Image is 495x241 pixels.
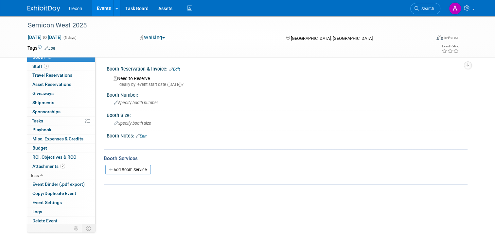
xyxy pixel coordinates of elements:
[42,35,48,40] span: to
[419,6,434,11] span: Search
[27,89,95,98] a: Giveaways
[32,164,65,169] span: Attachments
[107,131,468,139] div: Booth Notes:
[136,134,147,138] a: Edit
[27,107,95,116] a: Sponsorships
[27,62,95,71] a: Staff2
[32,91,54,96] span: Giveaways
[32,82,71,87] span: Asset Reservations
[27,71,95,80] a: Travel Reservations
[107,90,468,98] div: Booth Number:
[32,100,54,105] span: Shipments
[27,153,95,162] a: ROI, Objectives & ROO
[27,171,95,180] a: less
[71,224,82,233] td: Personalize Event Tab Strip
[27,162,95,171] a: Attachments2
[32,127,51,132] span: Playbook
[32,64,49,69] span: Staff
[68,6,82,11] span: Trexon
[27,117,95,125] a: Tasks
[32,200,62,205] span: Event Settings
[107,110,468,119] div: Booth Size:
[114,82,463,88] div: Ideally by: event start date ([DATE])?
[27,125,95,134] a: Playbook
[27,80,95,89] a: Asset Reservations
[31,173,39,178] span: less
[105,165,151,174] a: Add Booth Service
[32,182,85,187] span: Event Binder (.pdf export)
[32,145,47,151] span: Budget
[114,121,151,126] span: Specify booth size
[27,144,95,153] a: Budget
[32,72,72,78] span: Travel Reservations
[32,191,76,196] span: Copy/Duplicate Event
[27,207,95,216] a: Logs
[436,35,443,40] img: Format-Inperson.png
[63,36,77,40] span: (3 days)
[27,135,95,143] a: Misc. Expenses & Credits
[291,36,373,41] span: [GEOGRAPHIC_DATA], [GEOGRAPHIC_DATA]
[441,45,459,48] div: Event Rating
[107,64,468,72] div: Booth Reservation & Invoice:
[26,20,423,31] div: Semicon West 2025
[27,45,55,51] td: Tags
[114,100,158,105] span: Specify booth number
[32,218,58,223] span: Delete Event
[32,136,83,141] span: Misc. Expenses & Credits
[82,224,96,233] td: Toggle Event Tabs
[27,189,95,198] a: Copy/Duplicate Event
[27,217,95,225] a: Delete Event
[396,34,459,44] div: Event Format
[27,98,95,107] a: Shipments
[27,180,95,189] a: Event Binder (.pdf export)
[32,209,42,214] span: Logs
[44,46,55,51] a: Edit
[410,3,440,14] a: Search
[27,34,62,40] span: [DATE] [DATE]
[138,34,168,41] button: Walking
[449,2,461,15] img: Anna-Marie Lance
[112,73,463,88] div: Need to Reserve
[444,35,459,40] div: In-Person
[104,155,468,162] div: Booth Services
[60,164,65,169] span: 2
[27,198,95,207] a: Event Settings
[32,154,76,160] span: ROI, Objectives & ROO
[44,64,49,69] span: 2
[27,6,60,12] img: ExhibitDay
[169,67,180,72] a: Edit
[32,109,61,114] span: Sponsorships
[32,55,53,60] span: Booth
[32,118,43,123] span: Tasks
